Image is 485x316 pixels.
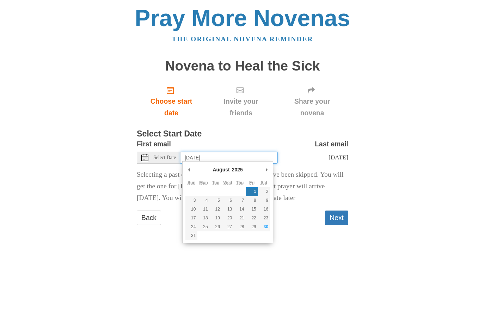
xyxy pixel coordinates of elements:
[231,164,244,175] div: 2025
[234,196,246,205] button: 7
[258,187,270,196] button: 2
[210,205,222,214] button: 12
[258,196,270,205] button: 9
[137,59,348,74] h1: Novena to Heal the Sick
[236,180,244,185] abbr: Thursday
[234,214,246,223] button: 21
[213,96,269,119] span: Invite your friends
[329,154,348,161] span: [DATE]
[210,196,222,205] button: 5
[222,223,234,231] button: 27
[185,196,197,205] button: 3
[185,164,192,175] button: Previous Month
[210,214,222,223] button: 19
[185,214,197,223] button: 17
[172,35,313,43] a: The original novena reminder
[249,180,254,185] abbr: Friday
[144,96,199,119] span: Choose start date
[137,80,206,122] a: Choose start date
[185,231,197,240] button: 31
[210,223,222,231] button: 26
[222,214,234,223] button: 20
[185,205,197,214] button: 10
[206,80,276,122] div: Click "Next" to confirm your start date first.
[153,155,176,160] span: Select Date
[222,205,234,214] button: 13
[263,164,270,175] button: Next Month
[258,205,270,214] button: 16
[234,205,246,214] button: 14
[246,196,258,205] button: 8
[180,152,278,164] input: Use the arrow keys to pick a date
[246,187,258,196] button: 1
[137,169,348,204] p: Selecting a past date means all the past prayers have been skipped. You will get the one for [DAT...
[197,196,209,205] button: 4
[137,211,161,225] a: Back
[212,180,219,185] abbr: Tuesday
[185,223,197,231] button: 24
[197,205,209,214] button: 11
[197,214,209,223] button: 18
[325,211,348,225] button: Next
[135,5,350,31] a: Pray More Novenas
[261,180,268,185] abbr: Saturday
[197,223,209,231] button: 25
[258,214,270,223] button: 23
[246,214,258,223] button: 22
[234,223,246,231] button: 28
[246,205,258,214] button: 15
[199,180,208,185] abbr: Monday
[283,96,341,119] span: Share your novena
[222,196,234,205] button: 6
[246,223,258,231] button: 29
[223,180,232,185] abbr: Wednesday
[188,180,196,185] abbr: Sunday
[137,129,348,139] h3: Select Start Date
[258,223,270,231] button: 30
[137,138,171,150] label: First email
[276,80,348,122] div: Click "Next" to confirm your start date first.
[315,138,348,150] label: Last email
[211,164,231,175] div: August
